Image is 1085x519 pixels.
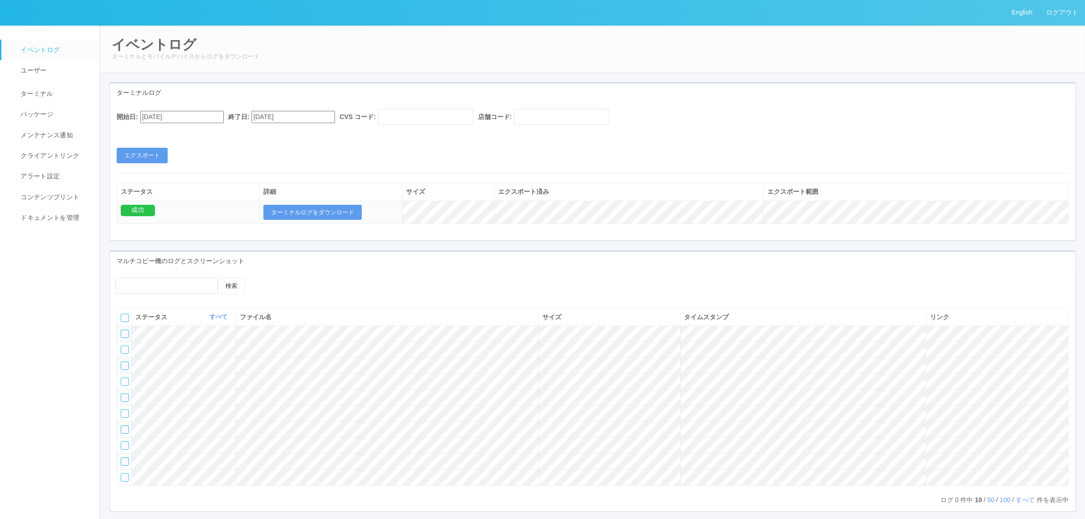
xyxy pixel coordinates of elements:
div: ターミナルログ [110,83,1075,102]
label: 開始日: [117,112,138,122]
a: 50 [987,496,995,503]
span: クライアントリンク [18,152,79,159]
a: クライアントリンク [1,145,108,166]
span: ターミナル [18,90,53,97]
span: 0 [953,496,961,503]
p: ターミナルとモバイルデバイスからログをダウンロード [112,52,1074,61]
a: すべて [1016,496,1037,503]
div: リンク [930,312,1064,322]
button: すべて [207,312,232,322]
label: 店舗コード: [478,112,512,122]
span: タイムスタンプ [684,313,729,321]
h2: イベントログ [112,37,1074,52]
button: エクスポート [117,148,168,163]
div: ステータス [121,187,256,197]
span: パッケージ [18,110,53,118]
button: 検索 [218,278,245,294]
a: パッケージ [1,104,108,125]
a: ターミナル [1,81,108,104]
span: ステータス [135,312,170,322]
span: アラート設定 [18,172,60,180]
label: CVS コード: [339,112,375,122]
a: メンテナンス通知 [1,125,108,145]
div: エクスポート範囲 [767,187,1064,197]
span: サイズ [542,313,561,321]
span: イベントログ [18,46,60,53]
a: ユーザー [1,60,108,81]
a: すべて [210,313,230,320]
div: 成功 [121,205,155,216]
a: アラート設定 [1,166,108,187]
div: マルチコピー機のログとスクリーンショット [110,252,1075,270]
span: コンテンツプリント [18,193,79,201]
p: ログ 件中 / / / 件を表示中 [941,495,1069,505]
span: 10 [975,496,982,503]
a: ドキュメントを管理 [1,208,108,228]
button: ターミナルログをダウンロード [263,205,362,220]
a: コンテンツプリント [1,187,108,208]
span: ファイル名 [240,313,272,321]
div: エクスポート済み [498,187,760,197]
span: メンテナンス通知 [18,131,73,139]
span: ドキュメントを管理 [18,214,79,221]
div: 詳細 [263,187,398,197]
a: イベントログ [1,40,108,60]
label: 終了日: [228,112,250,122]
div: サイズ [406,187,490,197]
a: 100 [1000,496,1010,503]
span: ユーザー [18,67,46,74]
